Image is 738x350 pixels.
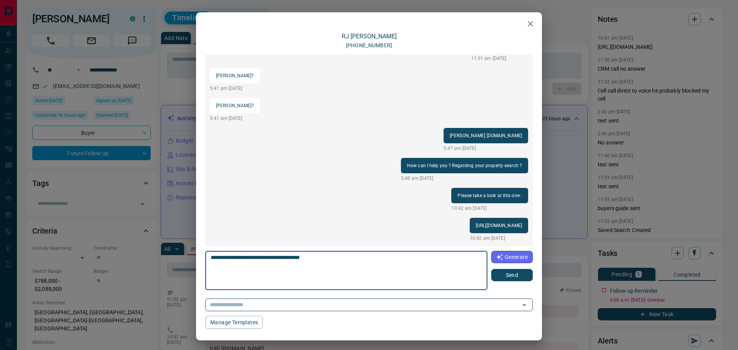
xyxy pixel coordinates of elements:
[457,191,522,200] p: Please take a look at this one :
[210,85,260,92] p: 5:41 pm [DATE]
[491,269,533,281] button: Send
[346,41,392,50] p: [PHONE_NUMBER]
[216,71,254,80] p: [PERSON_NAME]?
[450,131,522,140] p: [PERSON_NAME] [DOMAIN_NAME]
[476,221,522,230] p: [URL][DOMAIN_NAME]
[451,205,528,212] p: 10:42 am [DATE]
[519,300,530,310] button: Open
[444,145,528,152] p: 5:47 pm [DATE]
[491,251,533,263] button: Generate
[342,33,397,40] a: RJ [PERSON_NAME]
[470,235,528,242] p: 10:42 am [DATE]
[216,101,254,110] p: [PERSON_NAME]?
[401,175,528,182] p: 5:48 pm [DATE]
[205,316,263,329] button: Manage Templates
[407,161,522,170] p: How can I help you ? Regarding your property search ?
[210,115,260,122] p: 5:41 pm [DATE]
[471,55,528,62] p: 11:31 am [DATE]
